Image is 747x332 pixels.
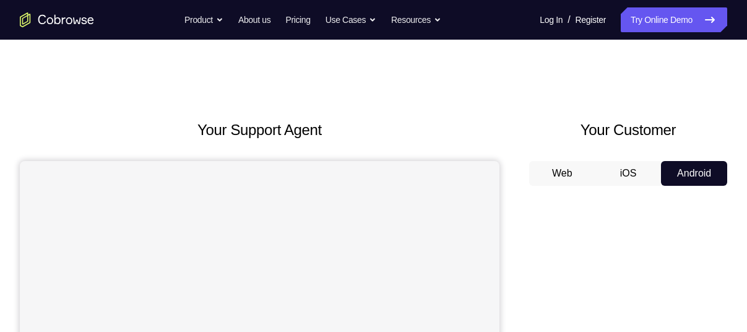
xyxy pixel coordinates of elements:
h2: Your Customer [529,119,727,141]
h2: Your Support Agent [20,119,499,141]
button: Use Cases [326,7,376,32]
button: Android [661,161,727,186]
a: Try Online Demo [621,7,727,32]
a: Pricing [285,7,310,32]
button: Web [529,161,595,186]
button: Resources [391,7,441,32]
button: iOS [595,161,662,186]
a: About us [238,7,270,32]
a: Go to the home page [20,12,94,27]
span: / [568,12,570,27]
button: Product [184,7,223,32]
a: Log In [540,7,563,32]
a: Register [576,7,606,32]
